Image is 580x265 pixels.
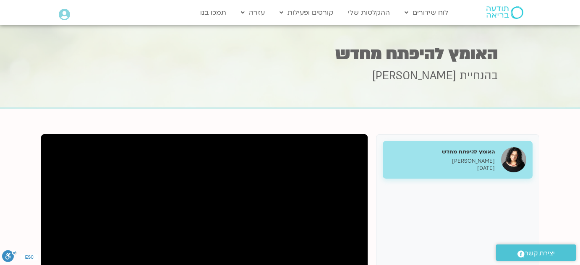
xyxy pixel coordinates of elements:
a: עזרה [237,5,269,21]
a: יצירת קשר [496,244,576,261]
p: [DATE] [389,165,495,172]
h1: האומץ להיפתח מחדש [82,46,498,62]
span: בהנחיית [460,68,498,83]
span: יצירת קשר [525,248,555,259]
a: ההקלטות שלי [344,5,394,21]
a: קורסים ופעילות [275,5,337,21]
img: תודעה בריאה [486,6,523,19]
img: האומץ להיפתח מחדש [501,147,526,172]
a: לוח שידורים [400,5,452,21]
h5: האומץ להיפתח מחדש [389,148,495,156]
a: תמכו בנו [196,5,230,21]
p: [PERSON_NAME] [389,158,495,165]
